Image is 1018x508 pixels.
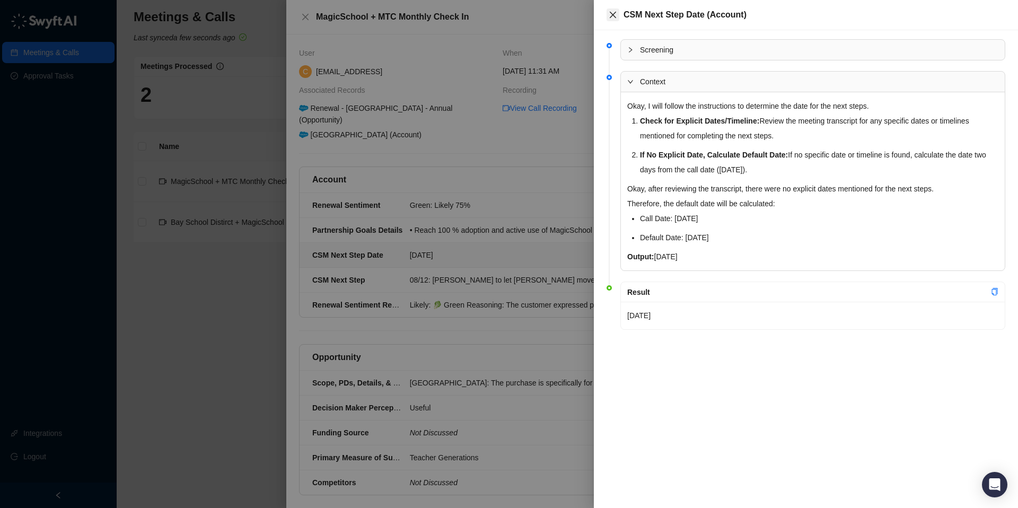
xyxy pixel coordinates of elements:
li: Review the meeting transcript for any specific dates or timelines mentioned for completing the ne... [640,113,998,143]
span: collapsed [627,47,634,53]
span: copy [991,288,998,295]
strong: Check for Explicit Dates/Timeline: [640,117,759,125]
p: Therefore, the default date will be calculated: [627,196,998,211]
li: Call Date: [DATE] [640,211,998,226]
p: [DATE] [627,308,998,323]
span: Screening [640,44,998,56]
strong: If No Explicit Date, Calculate Default Date: [640,151,788,159]
p: [DATE] [627,249,998,264]
li: Default Date: [DATE] [640,230,998,245]
div: Result [627,286,991,298]
p: Okay, I will follow the instructions to determine the date for the next steps. [627,99,998,113]
li: If no specific date or timeline is found, calculate the date two days from the call date ([DATE]). [640,147,998,177]
span: close [609,11,617,19]
p: Okay, after reviewing the transcript, there were no explicit dates mentioned for the next steps. [627,181,998,196]
div: Open Intercom Messenger [982,472,1007,497]
span: Context [640,76,998,87]
strong: Output: [627,252,654,261]
div: Context [621,72,1005,92]
span: expanded [627,78,634,85]
button: Close [607,8,619,21]
div: CSM Next Step Date (Account) [624,8,1005,21]
div: Screening [621,40,1005,60]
